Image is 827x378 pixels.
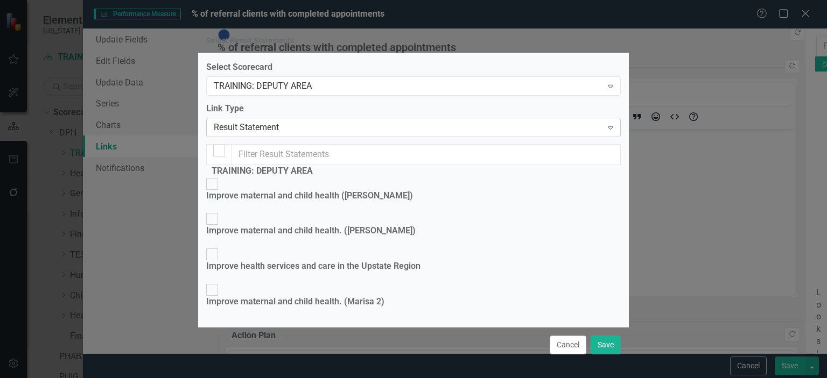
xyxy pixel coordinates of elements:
[206,225,416,237] div: Improve maternal and child health. ([PERSON_NAME])
[206,190,413,202] div: Improve maternal and child health ([PERSON_NAME])
[214,80,602,92] div: TRAINING: DEPUTY AREA
[214,121,602,133] div: Result Statement
[206,296,384,308] div: Improve maternal and child health. (Marisa 2)
[550,336,586,354] button: Cancel
[206,103,621,115] label: Link Type
[206,260,420,273] div: Improve health services and care in the Upstate Region
[206,61,621,74] label: Select Scorecard
[206,37,294,45] div: Select Result Statements
[206,165,318,177] legend: TRAINING: DEPUTY AREA
[232,144,621,165] input: Filter Result Statements
[591,336,621,354] button: Save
